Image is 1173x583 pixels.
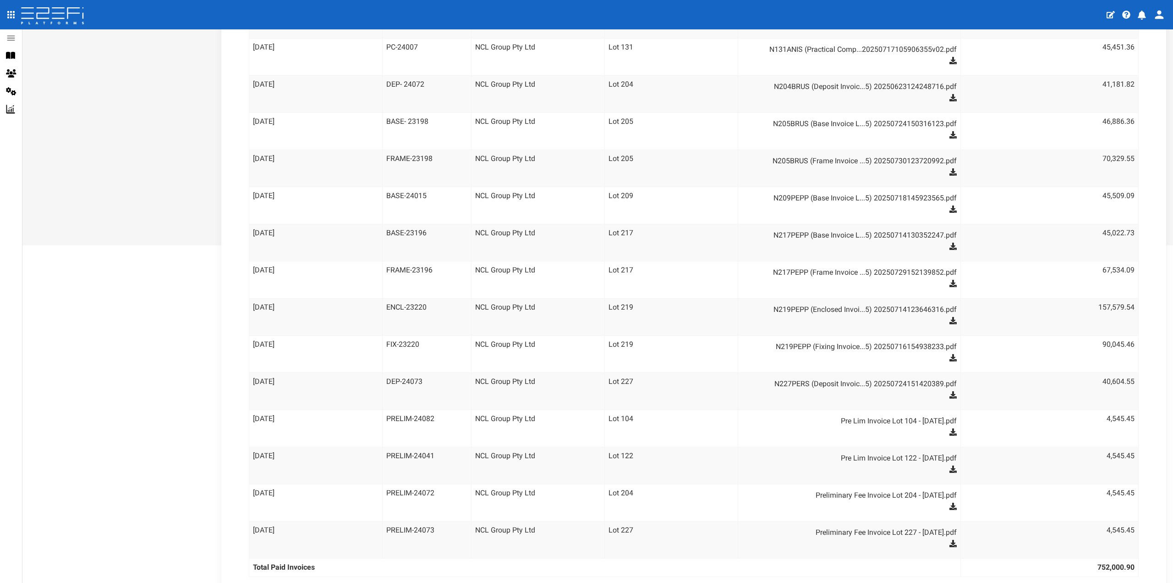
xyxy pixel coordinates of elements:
[249,521,382,558] td: [DATE]
[751,302,956,317] a: N219PEPP (Enclosed Invoi...5) 20250714123646316.pdf
[605,187,738,224] td: Lot 209
[960,38,1138,75] td: 45,451.36
[249,224,382,261] td: [DATE]
[249,484,382,521] td: [DATE]
[249,298,382,335] td: [DATE]
[382,484,471,521] td: PRELIM-24072
[960,447,1138,484] td: 4,545.45
[960,150,1138,187] td: 70,329.55
[605,335,738,372] td: Lot 219
[605,150,738,187] td: Lot 205
[960,335,1138,372] td: 90,045.46
[249,38,382,75] td: [DATE]
[382,261,471,298] td: FRAME-23196
[382,410,471,447] td: PRELIM-24082
[382,224,471,261] td: BASE-23196
[382,335,471,372] td: FIX-23220
[605,112,738,150] td: Lot 205
[751,414,956,428] a: Pre Lim Invoice Lot 104 - [DATE].pdf
[471,261,604,298] td: NCL Group Pty Ltd
[751,154,956,168] a: N205BRUS (Frame Invoice ...5) 20250730123720992.pdf
[471,410,604,447] td: NCL Group Pty Ltd
[382,38,471,75] td: PC-24007
[751,525,956,540] a: Preliminary Fee Invoice Lot 227 - [DATE].pdf
[249,410,382,447] td: [DATE]
[605,447,738,484] td: Lot 122
[751,488,956,503] a: Preliminary Fee Invoice Lot 204 - [DATE].pdf
[960,261,1138,298] td: 67,534.09
[382,521,471,558] td: PRELIM-24073
[249,335,382,372] td: [DATE]
[471,484,604,521] td: NCL Group Pty Ltd
[382,447,471,484] td: PRELIM-24041
[471,112,604,150] td: NCL Group Pty Ltd
[605,372,738,410] td: Lot 227
[605,38,738,75] td: Lot 131
[960,224,1138,261] td: 45,022.73
[960,410,1138,447] td: 4,545.45
[471,447,604,484] td: NCL Group Pty Ltd
[751,117,956,131] a: N205BRUS (Base Invoice L...5) 20250724150316123.pdf
[471,38,604,75] td: NCL Group Pty Ltd
[960,558,1138,577] th: 752,000.90
[249,372,382,410] td: [DATE]
[382,112,471,150] td: BASE- 23198
[471,150,604,187] td: NCL Group Pty Ltd
[605,224,738,261] td: Lot 217
[382,187,471,224] td: BASE-24015
[382,372,471,410] td: DEP-24073
[471,298,604,335] td: NCL Group Pty Ltd
[471,372,604,410] td: NCL Group Pty Ltd
[249,112,382,150] td: [DATE]
[605,521,738,558] td: Lot 227
[249,150,382,187] td: [DATE]
[605,298,738,335] td: Lot 219
[249,75,382,112] td: [DATE]
[751,339,956,354] a: N219PEPP (Fixing Invoice...5) 20250716154938233.pdf
[605,261,738,298] td: Lot 217
[960,484,1138,521] td: 4,545.45
[382,150,471,187] td: FRAME-23198
[249,187,382,224] td: [DATE]
[605,75,738,112] td: Lot 204
[960,521,1138,558] td: 4,545.45
[751,377,956,391] a: N227PERS (Deposit Invoic...5) 20250724151420389.pdf
[960,372,1138,410] td: 40,604.55
[751,79,956,94] a: N204BRUS (Deposit Invoic...5) 20250623124248716.pdf
[249,261,382,298] td: [DATE]
[960,298,1138,335] td: 157,579.54
[471,187,604,224] td: NCL Group Pty Ltd
[382,298,471,335] td: ENCL-23220
[751,228,956,243] a: N217PEPP (Base Invoice L...5) 20250714130352247.pdf
[471,224,604,261] td: NCL Group Pty Ltd
[471,521,604,558] td: NCL Group Pty Ltd
[605,484,738,521] td: Lot 204
[605,410,738,447] td: Lot 104
[249,558,960,577] th: Total Paid Invoices
[471,75,604,112] td: NCL Group Pty Ltd
[960,75,1138,112] td: 41,181.82
[960,112,1138,150] td: 46,886.36
[249,447,382,484] td: [DATE]
[751,191,956,205] a: N209PEPP (Base Invoice L...5) 20250718145923565.pdf
[382,75,471,112] td: DEP- 24072
[960,187,1138,224] td: 45,509.09
[751,42,956,57] a: N131ANIS (Practical Comp...20250717105906355v02.pdf
[471,335,604,372] td: NCL Group Pty Ltd
[751,451,956,466] a: Pre Lim Invoice Lot 122 - [DATE].pdf
[751,265,956,280] a: N217PEPP (Frame Invoice ...5) 20250729152139852.pdf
